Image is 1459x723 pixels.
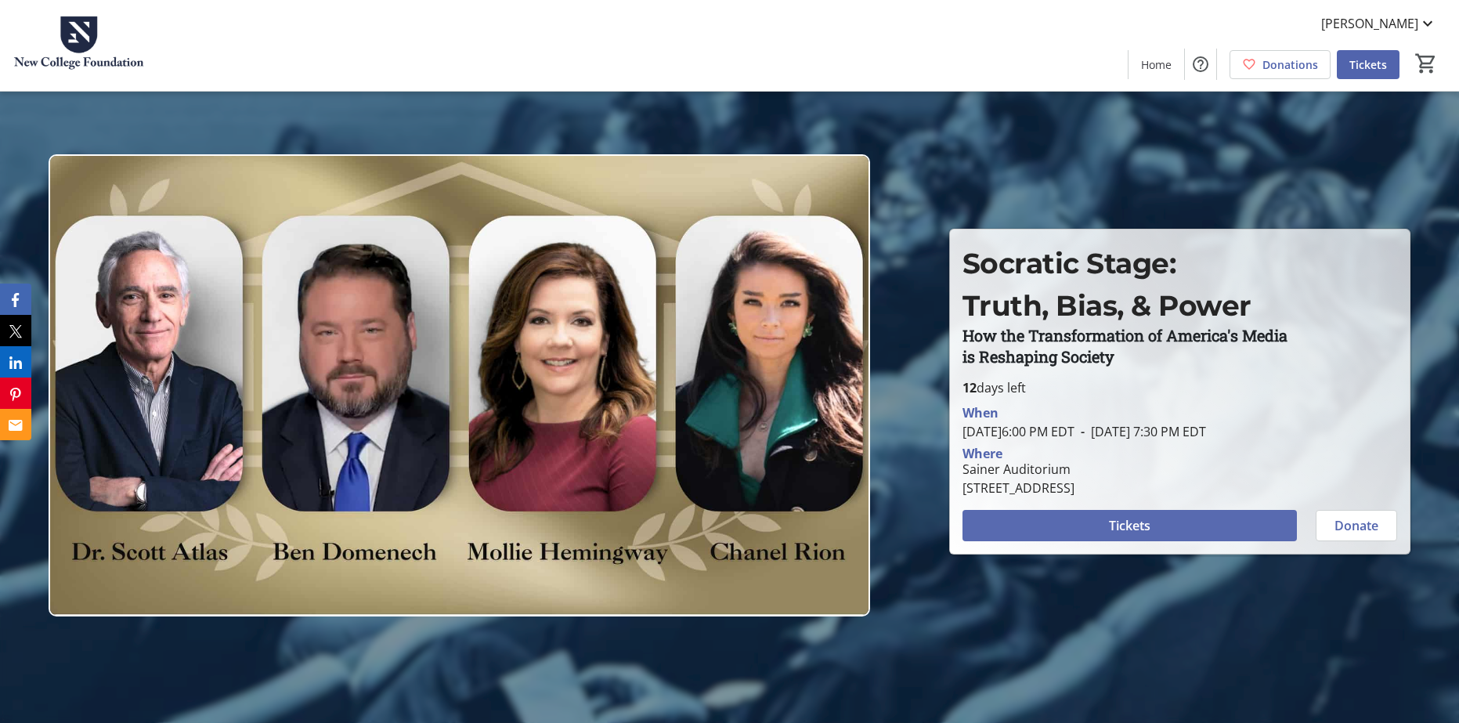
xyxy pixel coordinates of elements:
a: Tickets [1337,50,1399,79]
div: Where [962,447,1002,460]
img: Campaign CTA Media Photo [49,154,870,616]
button: Tickets [962,510,1297,541]
span: Donate [1334,516,1378,535]
p: Truth, Bias, & Power [962,284,1397,327]
span: Tickets [1109,516,1150,535]
button: Help [1185,49,1216,80]
span: [DATE] 6:00 PM EDT [962,423,1074,440]
a: Donations [1230,50,1331,79]
span: [DATE] 7:30 PM EDT [1074,423,1206,440]
span: Donations [1262,56,1318,73]
span: Tickets [1349,56,1387,73]
div: [STREET_ADDRESS] [962,479,1074,497]
span: [PERSON_NAME] [1321,14,1418,33]
span: - [1074,423,1091,440]
span: How the Transformation of America's Media [962,325,1287,345]
span: 12 [962,379,977,396]
img: New College Foundation's Logo [9,6,149,85]
button: Cart [1412,49,1440,78]
div: When [962,403,999,422]
p: Socratic Stage: [962,242,1397,284]
p: days left [962,378,1397,397]
button: Donate [1316,510,1397,541]
div: Sainer Auditorium [962,460,1074,479]
a: Home [1129,50,1184,79]
span: is Reshaping Society [962,346,1114,367]
span: Home [1141,56,1172,73]
button: [PERSON_NAME] [1309,11,1450,36]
